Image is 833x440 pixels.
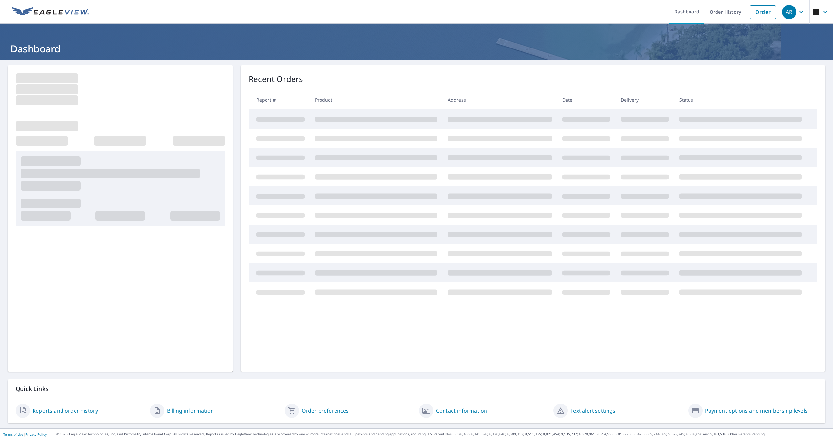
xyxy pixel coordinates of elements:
[25,432,47,437] a: Privacy Policy
[782,5,796,19] div: AR
[8,42,825,55] h1: Dashboard
[674,90,807,109] th: Status
[167,407,214,415] a: Billing information
[557,90,616,109] th: Date
[56,432,830,437] p: © 2025 Eagle View Technologies, Inc. and Pictometry International Corp. All Rights Reserved. Repo...
[436,407,487,415] a: Contact information
[705,407,808,415] a: Payment options and membership levels
[310,90,443,109] th: Product
[249,73,303,85] p: Recent Orders
[570,407,615,415] a: Text alert settings
[302,407,349,415] a: Order preferences
[443,90,557,109] th: Address
[3,432,23,437] a: Terms of Use
[616,90,674,109] th: Delivery
[249,90,310,109] th: Report #
[3,433,47,436] p: |
[12,7,89,17] img: EV Logo
[16,385,817,393] p: Quick Links
[750,5,776,19] a: Order
[33,407,98,415] a: Reports and order history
